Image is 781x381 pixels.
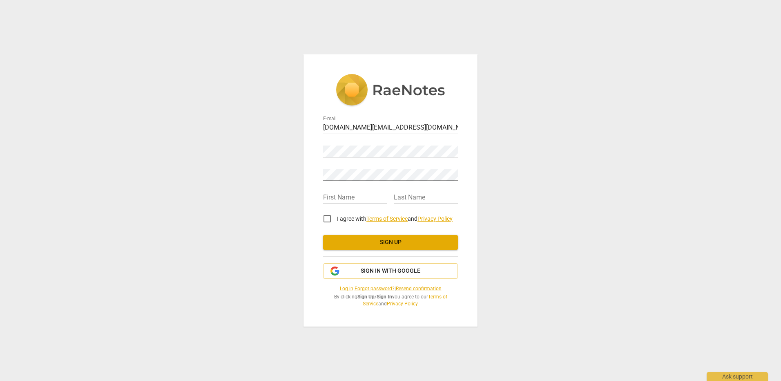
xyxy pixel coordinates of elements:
[337,215,453,222] span: I agree with and
[336,74,445,108] img: 5ac2273c67554f335776073100b6d88f.svg
[357,294,375,300] b: Sign Up
[323,117,337,121] label: E-mail
[417,215,453,222] a: Privacy Policy
[396,286,442,291] a: Resend confirmation
[323,294,458,307] span: By clicking / you agree to our and .
[340,286,353,291] a: Log in
[323,235,458,250] button: Sign up
[387,301,417,307] a: Privacy Policy
[361,267,420,275] span: Sign in with Google
[323,263,458,279] button: Sign in with Google
[366,215,408,222] a: Terms of Service
[363,294,447,307] a: Terms of Service
[330,238,451,247] span: Sign up
[355,286,395,291] a: Forgot password?
[377,294,392,300] b: Sign In
[707,372,768,381] div: Ask support
[323,285,458,292] span: | |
